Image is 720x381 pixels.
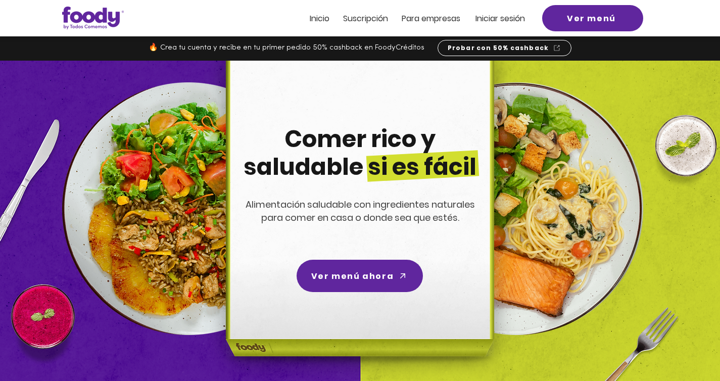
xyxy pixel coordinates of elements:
[297,260,423,292] a: Ver menú ahora
[411,13,460,24] span: ra empresas
[661,322,710,371] iframe: Messagebird Livechat Widget
[310,13,329,24] span: Inicio
[475,13,525,24] span: Iniciar sesión
[343,13,388,24] span: Suscripción
[448,43,549,53] span: Probar con 50% cashback
[149,44,424,52] span: 🔥 Crea tu cuenta y recibe en tu primer pedido 50% cashback en FoodyCréditos
[310,14,329,23] a: Inicio
[246,198,475,224] span: Alimentación saludable con ingredientes naturales para comer en casa o donde sea que estés.
[402,13,411,24] span: Pa
[542,5,643,31] a: Ver menú
[62,82,315,335] img: left-dish-compress.png
[567,12,616,25] span: Ver menú
[438,40,571,56] a: Probar con 50% cashback
[402,14,460,23] a: Para empresas
[475,14,525,23] a: Iniciar sesión
[343,14,388,23] a: Suscripción
[62,7,124,29] img: Logo_Foody V2.0.0 (3).png
[244,123,476,183] span: Comer rico y saludable si es fácil
[311,270,394,282] span: Ver menú ahora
